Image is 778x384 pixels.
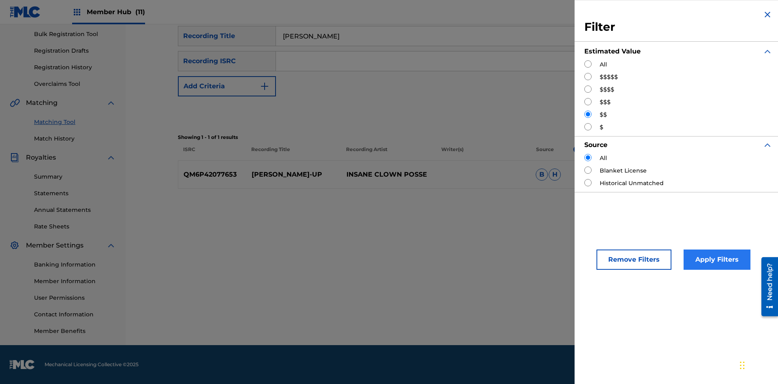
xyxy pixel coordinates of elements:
a: Registration History [34,63,116,72]
img: expand [106,153,116,162]
a: Match History [34,134,116,143]
span: Royalties [26,153,56,162]
a: Statements [34,189,116,198]
button: Add Criteria [178,76,276,96]
a: Annual Statements [34,206,116,214]
a: Rate Sheets [34,222,116,231]
h3: Filter [584,20,772,34]
img: Royalties [10,153,19,162]
a: Member Information [34,277,116,286]
span: Mechanical Licensing Collective © 2025 [45,361,139,368]
label: Blanket License [600,166,647,175]
a: User Permissions [34,294,116,302]
a: Matching Tool [34,118,116,126]
span: Member Settings [26,241,83,250]
strong: Estimated Value [584,47,641,55]
p: [PERSON_NAME]-UP [246,170,341,179]
p: Recording Artist [341,146,436,160]
div: Drag [740,353,745,378]
img: close [763,10,772,19]
a: Registration Drafts [34,47,116,55]
img: MLC Logo [10,6,41,18]
a: Overclaims Tool [34,80,116,88]
span: B [536,169,548,181]
label: $ [600,123,603,132]
label: All [600,154,607,162]
label: $$$ [600,98,611,107]
form: Search Form [178,26,726,129]
p: Writer(s) [436,146,530,160]
a: Bulk Registration Tool [34,30,116,38]
label: $$ [600,111,607,119]
span: Matching [26,98,58,108]
label: All [600,60,607,69]
iframe: Chat Widget [737,345,778,384]
a: Summary [34,173,116,181]
span: Member Hub [87,7,145,17]
label: $$$$ [600,85,614,94]
label: Historical Unmatched [600,179,664,188]
strong: Source [584,141,607,149]
span: (11) [135,8,145,16]
label: $$$$$ [600,73,618,81]
a: Contact Information [34,310,116,319]
img: expand [106,98,116,108]
p: ISRC [178,146,246,160]
img: expand [106,241,116,250]
button: Apply Filters [684,250,750,270]
button: Remove Filters [596,250,671,270]
a: Member Benefits [34,327,116,335]
p: INSANE CLOWN POSSE [341,170,436,179]
img: 9d2ae6d4665cec9f34b9.svg [260,81,269,91]
img: expand [763,140,772,150]
span: ? [573,146,581,153]
p: Recording Title [246,146,341,160]
iframe: Resource Center [755,254,778,320]
span: H [549,169,561,181]
img: Matching [10,98,20,108]
p: Source [536,146,554,160]
img: Top Rightsholders [72,7,82,17]
a: Banking Information [34,260,116,269]
p: QM6P42077653 [178,170,246,179]
img: expand [763,47,772,56]
img: Member Settings [10,241,19,250]
p: Showing 1 - 1 of 1 results [178,134,726,141]
img: logo [10,360,35,369]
